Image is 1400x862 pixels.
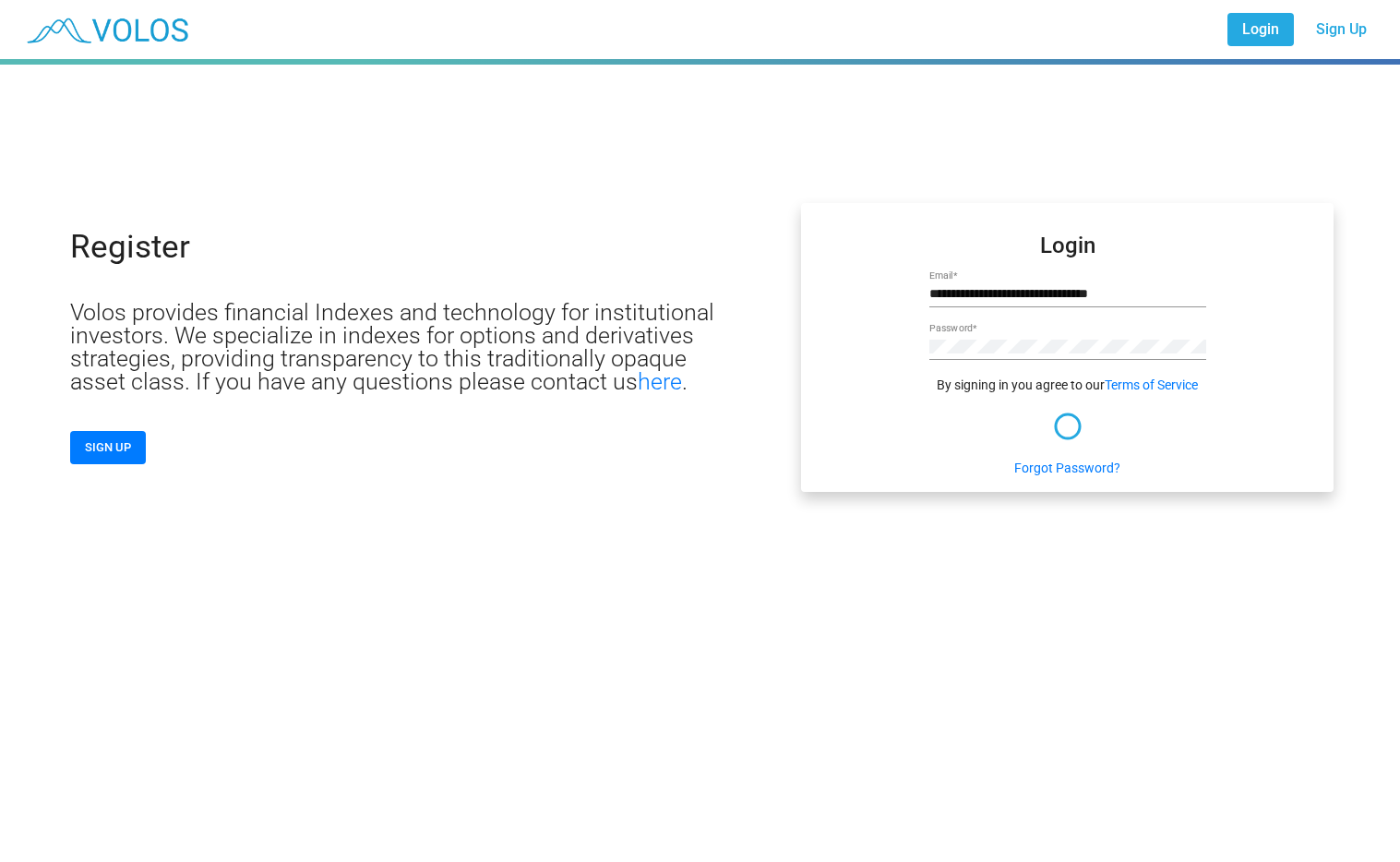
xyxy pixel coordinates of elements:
[1227,13,1294,46] a: Login
[70,231,190,263] p: Register
[1301,13,1382,46] a: Sign Up
[1014,459,1120,477] a: Forgot Password?
[85,440,131,454] span: SIGN UP
[70,431,146,464] button: SIGN UP
[1105,376,1198,394] a: Terms of Service
[1040,236,1095,255] mat-card-title: Login
[1242,20,1279,38] span: Login
[1316,20,1367,38] span: Sign Up
[929,376,1206,394] div: By signing in you agree to our
[638,368,682,395] a: here
[70,301,736,393] p: Volos provides financial Indexes and technology for institutional investors. We specialize in ind...
[15,6,197,53] img: blue_transparent.png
